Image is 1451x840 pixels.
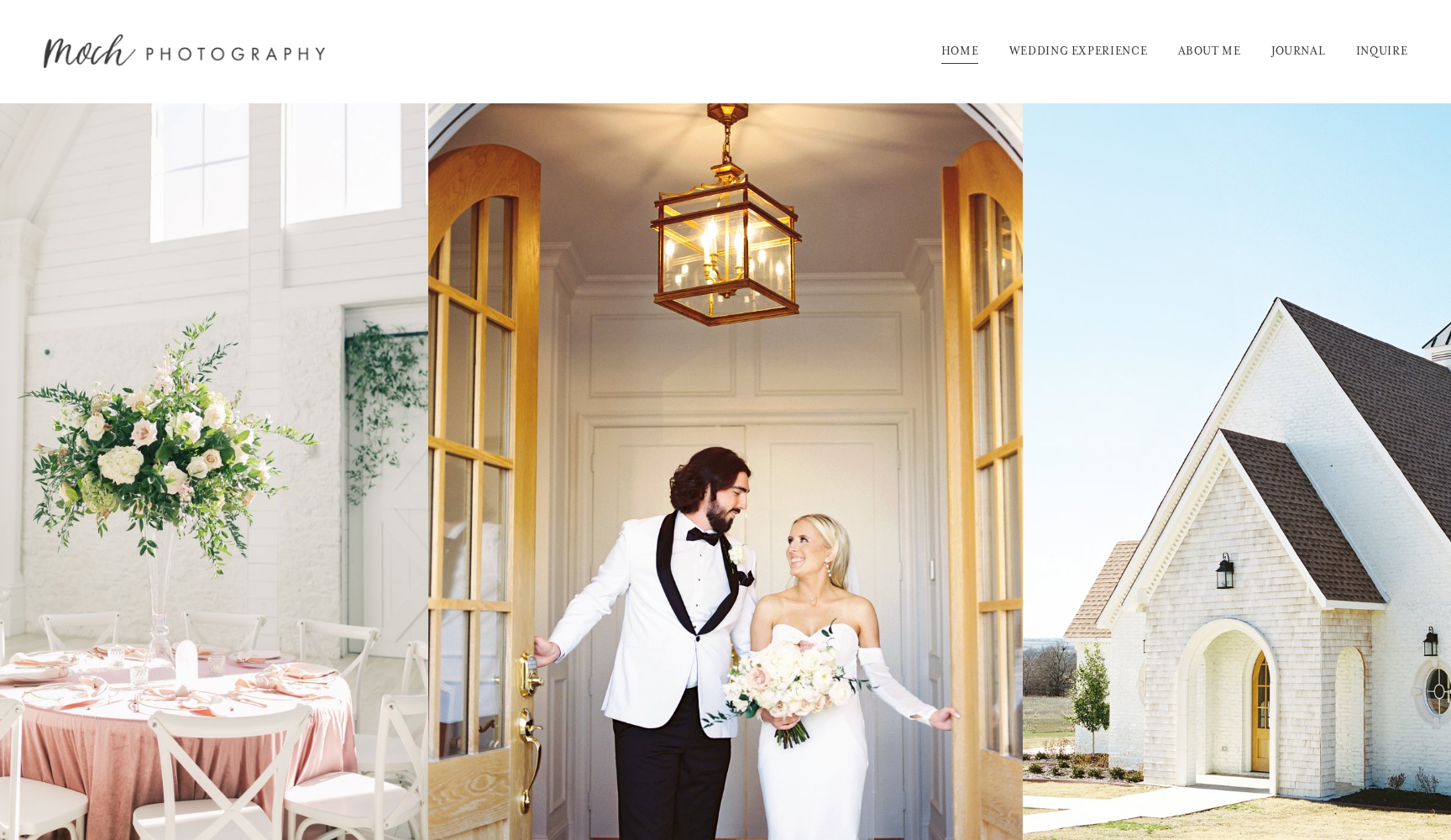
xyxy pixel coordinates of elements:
[44,34,325,68] img: Moch Snyder Photography | Destination Wedding &amp; Lifestyle Film Photographer
[1271,38,1325,65] a: JOURNAL
[1178,38,1241,65] a: ABOUT ME
[1356,38,1407,65] a: INQUIRE
[941,38,979,65] a: HOME
[1009,38,1148,65] a: WEDDING EXPERIENCE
